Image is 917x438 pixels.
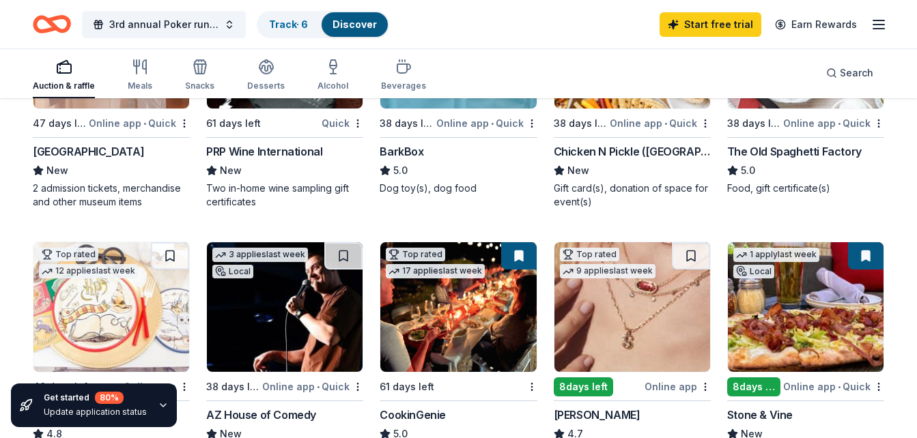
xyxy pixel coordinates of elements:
[560,264,655,278] div: 9 applies last week
[783,378,884,395] div: Online app Quick
[33,53,95,98] button: Auction & raffle
[212,265,253,278] div: Local
[185,53,214,98] button: Snacks
[109,16,218,33] span: 3rd annual Poker run/Raffle
[44,407,147,418] div: Update application status
[554,242,710,372] img: Image for Kendra Scott
[728,242,884,372] img: Image for Stone & Vine
[206,143,322,160] div: PRP Wine International
[322,115,363,132] div: Quick
[645,378,711,395] div: Online app
[380,407,446,423] div: CookinGenie
[33,8,71,40] a: Home
[554,377,613,396] div: 8 days left
[206,115,261,132] div: 61 days left
[333,18,377,30] a: Discover
[95,392,124,404] div: 80 %
[33,181,190,209] div: 2 admission tickets, merchandise and other museum items
[206,407,316,423] div: AZ House of Comedy
[838,381,841,392] span: •
[727,181,884,195] div: Food, gift certificate(s)
[554,115,607,132] div: 38 days left
[727,143,862,160] div: The Old Spaghetti Factory
[838,118,841,129] span: •
[380,242,536,372] img: Image for CookinGenie
[39,264,138,278] div: 12 applies last week
[143,118,146,129] span: •
[262,378,363,395] div: Online app Quick
[381,53,426,98] button: Beverages
[567,162,589,179] span: New
[783,115,884,132] div: Online app Quick
[381,81,426,91] div: Beverages
[257,11,389,38] button: Track· 6Discover
[386,264,485,278] div: 17 applies last week
[386,248,445,261] div: Top rated
[660,12,761,37] a: Start free trial
[33,115,86,132] div: 47 days left
[247,81,285,91] div: Desserts
[317,381,320,392] span: •
[128,81,152,91] div: Meals
[733,248,819,262] div: 1 apply last week
[727,115,780,132] div: 38 days left
[491,118,494,129] span: •
[33,242,189,372] img: Image for Oriental Trading
[220,162,242,179] span: New
[44,392,147,404] div: Get started
[380,181,537,195] div: Dog toy(s), dog food
[380,115,433,132] div: 38 days left
[610,115,711,132] div: Online app Quick
[269,18,308,30] a: Track· 6
[380,143,423,160] div: BarkBox
[560,248,619,261] div: Top rated
[741,162,755,179] span: 5.0
[727,407,793,423] div: Stone & Vine
[128,53,152,98] button: Meals
[554,407,640,423] div: [PERSON_NAME]
[554,143,711,160] div: Chicken N Pickle ([GEOGRAPHIC_DATA])
[185,81,214,91] div: Snacks
[82,11,246,38] button: 3rd annual Poker run/Raffle
[767,12,865,37] a: Earn Rewards
[33,143,144,160] div: [GEOGRAPHIC_DATA]
[436,115,537,132] div: Online app Quick
[727,377,780,396] div: 8 days left
[840,65,873,81] span: Search
[815,59,884,87] button: Search
[89,115,190,132] div: Online app Quick
[733,265,774,278] div: Local
[318,81,348,91] div: Alcohol
[206,181,363,209] div: Two in-home wine sampling gift certificates
[393,162,408,179] span: 5.0
[212,248,308,262] div: 3 applies last week
[664,118,667,129] span: •
[33,81,95,91] div: Auction & raffle
[247,53,285,98] button: Desserts
[39,248,98,261] div: Top rated
[46,162,68,179] span: New
[318,53,348,98] button: Alcohol
[380,379,434,395] div: 61 days left
[554,181,711,209] div: Gift card(s), donation of space for event(s)
[207,242,363,372] img: Image for AZ House of Comedy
